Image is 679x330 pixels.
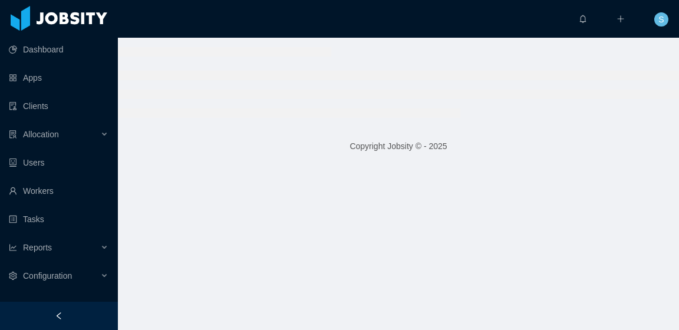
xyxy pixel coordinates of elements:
i: icon: setting [9,272,17,280]
footer: Copyright Jobsity © - 2025 [118,126,679,167]
a: icon: robotUsers [9,151,108,174]
span: Reports [23,243,52,252]
span: Allocation [23,130,59,139]
i: icon: solution [9,130,17,138]
sup: 0 [587,9,599,21]
i: icon: line-chart [9,243,17,252]
span: S [658,12,664,27]
a: icon: userWorkers [9,179,108,203]
a: icon: auditClients [9,94,108,118]
a: icon: appstoreApps [9,66,108,90]
span: Configuration [23,271,72,280]
a: icon: profileTasks [9,207,108,231]
a: icon: pie-chartDashboard [9,38,108,61]
i: icon: bell [579,15,587,23]
i: icon: plus [617,15,625,23]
